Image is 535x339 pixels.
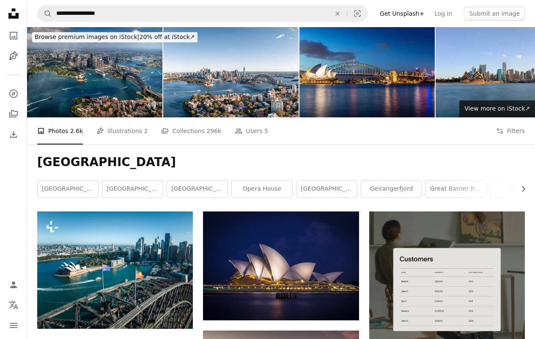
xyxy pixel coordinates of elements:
[167,181,228,197] a: [GEOGRAPHIC_DATA]
[38,6,52,22] button: Search Unsplash
[5,126,22,143] a: Download History
[27,27,162,117] img: Drone shot of the beautiful Sydney Harbor
[37,5,368,22] form: Find visuals sitewide
[203,262,359,270] a: Opera House, Sydney Australia
[496,117,525,144] button: Filters
[37,155,525,170] h1: [GEOGRAPHIC_DATA]
[5,106,22,122] a: Collections
[5,276,22,293] a: Log in / Sign up
[102,181,163,197] a: [GEOGRAPHIC_DATA]
[5,85,22,102] a: Explore
[264,126,268,136] span: 5
[27,27,203,47] a: Browse premium images on iStock|20% off at iStock↗
[203,211,359,320] img: Opera House, Sydney Australia
[459,100,535,117] a: View more on iStock↗
[464,7,525,20] button: Submit an image
[163,27,299,117] img: Aerial Drone View Of The Sydney Skyline With Harbour Bridge And Kirribilli Suburb.
[38,181,98,197] a: [GEOGRAPHIC_DATA]
[296,181,357,197] a: [GEOGRAPHIC_DATA]
[35,33,139,40] span: Browse premium images on iStock |
[375,7,429,20] a: Get Unsplash+
[347,6,368,22] button: Visual search
[426,181,486,197] a: great barrier reef
[96,117,148,144] a: Illustrations 2
[35,33,195,40] span: 20% off at iStock ↗
[161,117,221,144] a: Collections 296k
[37,266,193,274] a: An aerial view of the Sydney shoreline with the iconic Sydney Opera House and Sydney Harbour Brid...
[299,27,435,117] img: Sydney Skyline at Night
[5,47,22,64] a: Illustrations
[144,126,148,136] span: 2
[429,7,457,20] a: Log in
[5,317,22,334] button: Menu
[5,5,22,24] a: Home — Unsplash
[235,117,268,144] a: Users 5
[37,211,193,328] img: An aerial view of the Sydney shoreline with the iconic Sydney Opera House and Sydney Harbour Brid...
[328,6,347,22] button: Clear
[5,297,22,314] button: Language
[206,126,221,136] span: 296k
[5,27,22,44] a: Photos
[516,181,525,197] button: scroll list to the right
[464,105,530,112] span: View more on iStock ↗
[232,181,292,197] a: opera house
[361,181,422,197] a: geirangerfjord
